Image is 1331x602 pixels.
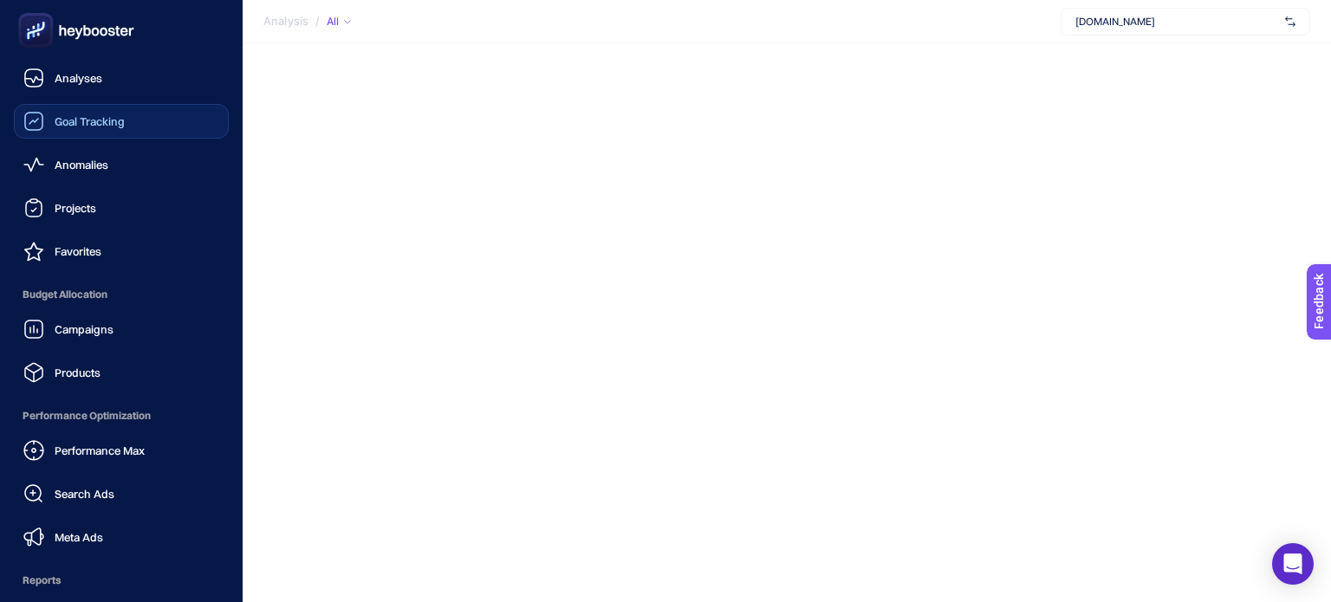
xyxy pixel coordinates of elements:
[14,61,229,95] a: Analyses
[14,191,229,225] a: Projects
[55,530,103,544] span: Meta Ads
[14,104,229,139] a: Goal Tracking
[10,5,66,19] span: Feedback
[55,158,108,172] span: Anomalies
[14,433,229,468] a: Performance Max
[1272,543,1314,585] div: Open Intercom Messenger
[14,355,229,390] a: Products
[55,71,102,85] span: Analyses
[55,487,114,501] span: Search Ads
[14,234,229,269] a: Favorites
[55,114,125,128] span: Goal Tracking
[55,201,96,215] span: Projects
[55,366,101,379] span: Products
[14,520,229,554] a: Meta Ads
[14,563,229,598] span: Reports
[327,15,351,29] div: All
[1285,13,1295,30] img: svg%3e
[315,14,320,28] span: /
[14,147,229,182] a: Anomalies
[14,476,229,511] a: Search Ads
[14,277,229,312] span: Budget Allocation
[14,398,229,433] span: Performance Optimization
[55,443,145,457] span: Performance Max
[263,15,308,29] span: Analysis
[55,322,114,336] span: Campaigns
[55,244,101,258] span: Favorites
[1075,15,1278,29] span: [DOMAIN_NAME]
[14,312,229,346] a: Campaigns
